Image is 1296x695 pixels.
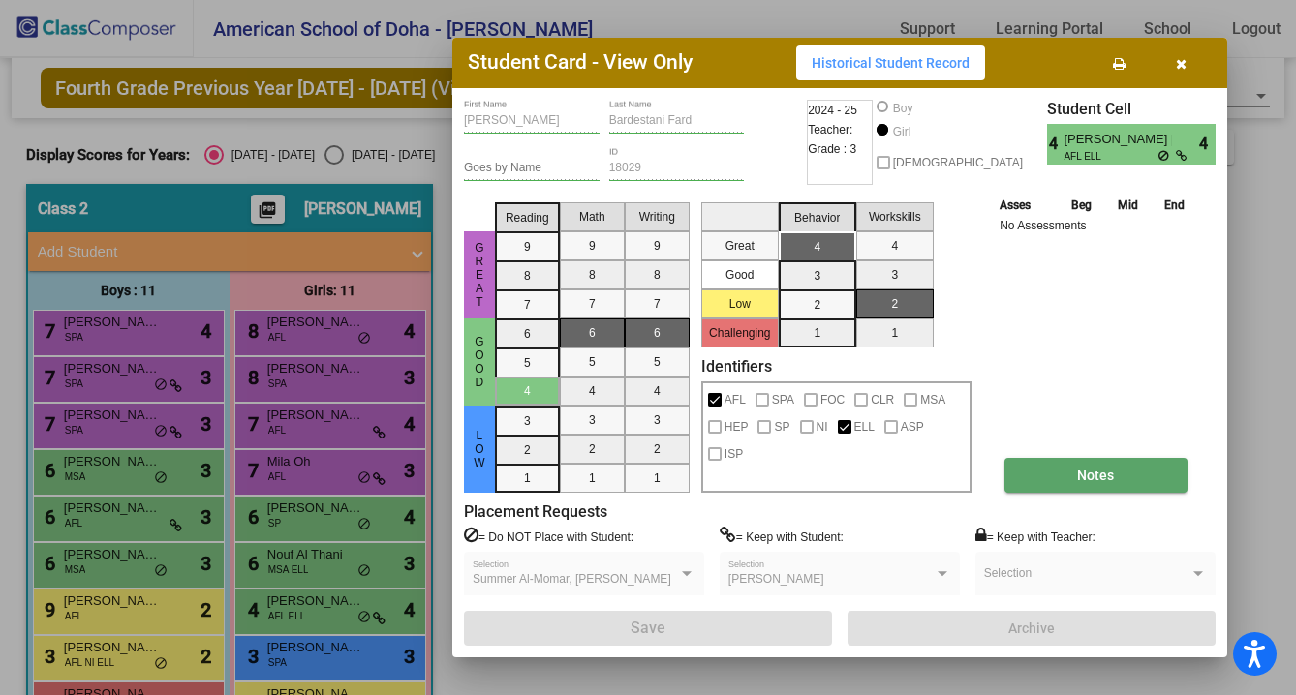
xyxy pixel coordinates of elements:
span: Teacher: [808,120,852,139]
span: HEP [725,415,749,438]
th: Asses [995,195,1058,216]
span: ELL [854,415,875,438]
th: End [1152,195,1198,216]
span: MSA [920,388,945,411]
span: CLR [871,388,894,411]
button: Notes [1004,458,1188,493]
div: Girl [892,123,911,140]
button: Save [464,611,832,646]
button: Archive [848,611,1216,646]
span: Save [631,619,665,637]
label: Identifiers [701,357,772,376]
input: goes by name [464,162,600,175]
span: Notes [1077,468,1114,483]
span: 4 [1199,133,1216,156]
span: [DEMOGRAPHIC_DATA] [893,151,1023,174]
label: = Do NOT Place with Student: [464,527,633,546]
h3: Student Card - View Only [468,50,693,75]
label: = Keep with Student: [720,527,844,546]
input: Enter ID [609,162,745,175]
span: [PERSON_NAME] [728,572,824,586]
span: [PERSON_NAME] [PERSON_NAME] [1064,130,1171,149]
span: 4 [1047,133,1064,156]
span: SPA [772,388,794,411]
span: ISP [725,442,743,466]
span: Historical Student Record [812,55,970,71]
span: AFL ELL [1064,149,1157,164]
th: Mid [1104,195,1151,216]
span: ASP [901,415,924,438]
th: Beg [1058,195,1104,216]
span: SP [774,415,789,438]
span: FOC [820,388,845,411]
span: 2024 - 25 [808,101,857,120]
span: Good [471,335,488,389]
label: Placement Requests [464,502,607,521]
span: Summer Al-Momar, [PERSON_NAME] [473,572,671,586]
td: No Assessments [995,216,1198,235]
button: Historical Student Record [796,45,985,80]
span: Great [471,241,488,309]
div: Boy [892,100,913,117]
h3: Student Cell [1047,100,1216,118]
label: = Keep with Teacher: [975,527,1095,546]
span: NI [817,415,828,438]
span: Low [471,429,488,469]
span: AFL [725,388,746,411]
span: Archive [1008,620,1055,636]
span: Grade : 3 [808,139,856,159]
